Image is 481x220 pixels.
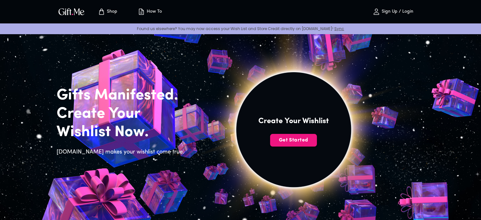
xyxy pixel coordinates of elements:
p: How To [145,9,162,15]
button: How To [133,2,167,22]
span: Get Started [270,137,317,144]
img: how-to.svg [138,8,145,16]
p: Shop [105,9,117,15]
a: Sync [334,26,344,31]
button: GiftMe Logo [57,8,86,16]
button: Store page [90,2,125,22]
button: Get Started [270,134,317,147]
h6: [DOMAIN_NAME] makes your wishlist come true. [57,148,188,157]
p: Found us elsewhere? You may now access your Wish List and Store Credit directly on [DOMAIN_NAME]! [5,26,476,31]
img: GiftMe Logo [57,7,86,16]
h2: Wishlist Now. [57,123,188,141]
h2: Create Your [57,105,188,123]
button: Sign Up / Login [361,2,425,22]
h4: Create Your Wishlist [258,116,329,126]
h2: Gifts Manifested. [57,86,188,105]
p: Sign Up / Login [380,9,413,15]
